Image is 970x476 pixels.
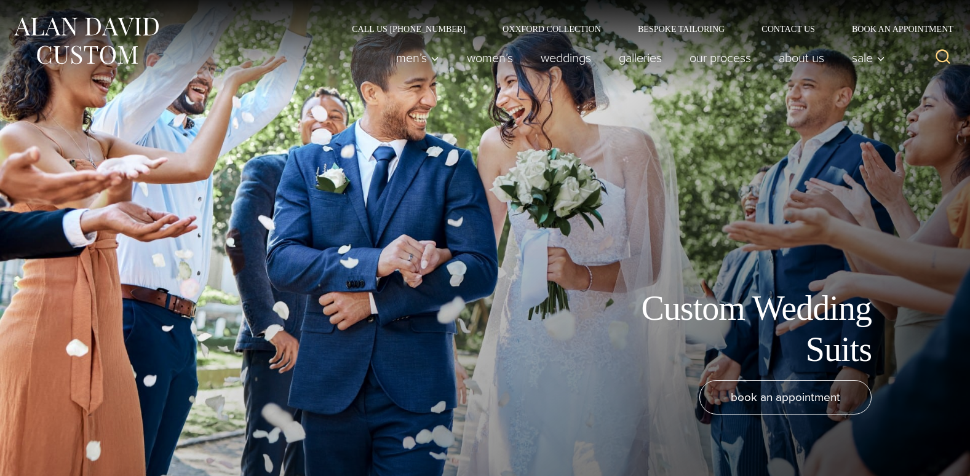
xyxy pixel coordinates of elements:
nav: Secondary Navigation [333,25,958,33]
a: About Us [765,46,838,70]
span: Sale [852,52,885,64]
a: Our Process [676,46,765,70]
a: Oxxford Collection [484,25,619,33]
a: Book an Appointment [833,25,958,33]
h1: Custom Wedding Suits [595,288,872,370]
a: book an appointment [699,380,872,415]
span: book an appointment [731,388,840,406]
button: View Search Form [928,43,958,73]
img: Alan David Custom [12,14,160,68]
a: Bespoke Tailoring [619,25,743,33]
a: Call Us [PHONE_NUMBER] [333,25,484,33]
a: weddings [527,46,605,70]
span: Men’s [396,52,439,64]
nav: Primary Navigation [383,46,892,70]
a: Contact Us [743,25,833,33]
a: Galleries [605,46,676,70]
a: Women’s [453,46,527,70]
